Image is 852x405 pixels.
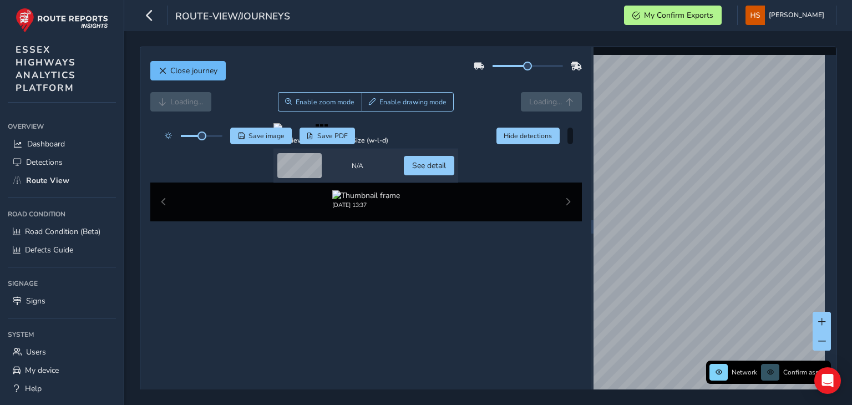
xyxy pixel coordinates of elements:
[496,128,560,144] button: Hide detections
[26,347,46,357] span: Users
[404,156,454,175] button: See detail
[348,149,392,183] td: N/A
[362,92,454,112] button: Draw
[8,206,116,222] div: Road Condition
[16,8,108,33] img: rr logo
[332,190,400,201] img: Thumbnail frame
[379,98,447,107] span: Enable drawing mode
[296,98,354,107] span: Enable zoom mode
[8,153,116,171] a: Detections
[8,343,116,361] a: Users
[814,367,841,394] div: Open Intercom Messenger
[412,160,446,171] span: See detail
[8,361,116,379] a: My device
[16,43,76,94] span: ESSEX HIGHWAYS ANALYTICS PLATFORM
[8,222,116,241] a: Road Condition (Beta)
[25,226,100,237] span: Road Condition (Beta)
[8,379,116,398] a: Help
[317,131,348,140] span: Save PDF
[300,128,356,144] button: PDF
[170,65,217,76] span: Close journey
[175,9,290,25] span: route-view/journeys
[230,128,292,144] button: Save
[278,92,362,112] button: Zoom
[504,131,552,140] span: Hide detections
[8,292,116,310] a: Signs
[248,131,285,140] span: Save image
[624,6,722,25] button: My Confirm Exports
[8,135,116,153] a: Dashboard
[644,10,713,21] span: My Confirm Exports
[8,171,116,190] a: Route View
[26,296,45,306] span: Signs
[769,6,824,25] span: [PERSON_NAME]
[745,6,765,25] img: diamond-layout
[25,365,59,376] span: My device
[8,118,116,135] div: Overview
[8,275,116,292] div: Signage
[332,201,400,209] div: [DATE] 13:37
[26,157,63,168] span: Detections
[732,368,757,377] span: Network
[25,383,42,394] span: Help
[25,245,73,255] span: Defects Guide
[27,139,65,149] span: Dashboard
[8,326,116,343] div: System
[783,368,828,377] span: Confirm assets
[745,6,828,25] button: [PERSON_NAME]
[26,175,69,186] span: Route View
[150,61,226,80] button: Close journey
[8,241,116,259] a: Defects Guide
